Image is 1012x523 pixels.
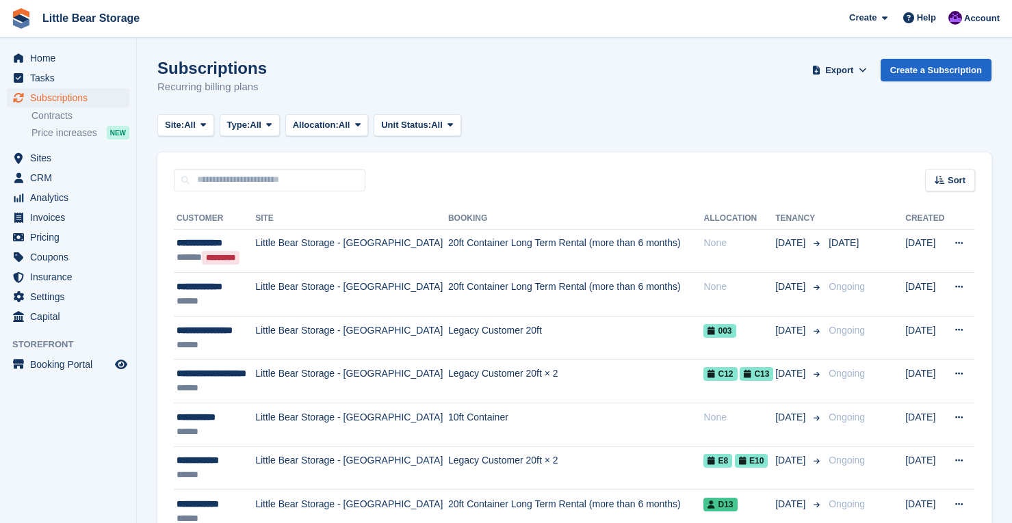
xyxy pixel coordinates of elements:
[255,360,448,403] td: Little Bear Storage - [GEOGRAPHIC_DATA]
[703,236,775,250] div: None
[448,360,704,403] td: Legacy Customer 20ft × 2
[775,323,808,338] span: [DATE]
[775,280,808,294] span: [DATE]
[905,229,946,273] td: [DATE]
[255,208,448,230] th: Site
[905,446,946,490] td: [DATE]
[7,267,129,286] a: menu
[775,410,808,425] span: [DATE]
[829,412,865,423] span: Ongoing
[30,267,112,286] span: Insurance
[849,11,877,25] span: Create
[7,188,129,207] a: menu
[703,367,737,381] span: C12
[285,114,369,137] button: Allocation: All
[255,403,448,447] td: Little Bear Storage - [GEOGRAPHIC_DATA]
[255,316,448,360] td: Little Bear Storage - [GEOGRAPHIC_DATA]
[703,208,775,230] th: Allocation
[374,114,460,137] button: Unit Status: All
[255,273,448,317] td: Little Bear Storage - [GEOGRAPHIC_DATA]
[829,325,865,336] span: Ongoing
[7,148,129,167] a: menu
[30,287,112,306] span: Settings
[7,168,129,187] a: menu
[7,228,129,247] a: menu
[809,59,870,81] button: Export
[11,8,31,29] img: stora-icon-8386f47178a22dfd0bd8f6a31ec36ba5ce8667c1dd55bd0f319d3a0aa187defe.svg
[7,287,129,306] a: menu
[157,114,214,137] button: Site: All
[7,88,129,107] a: menu
[431,118,443,132] span: All
[829,281,865,292] span: Ongoing
[7,355,129,374] a: menu
[829,498,865,509] span: Ongoing
[30,188,112,207] span: Analytics
[339,118,350,132] span: All
[448,208,704,230] th: Booking
[775,366,808,381] span: [DATE]
[881,59,991,81] a: Create a Subscription
[948,11,962,25] img: Henry Hastings
[829,237,859,248] span: [DATE]
[250,118,261,132] span: All
[905,273,946,317] td: [DATE]
[905,316,946,360] td: [DATE]
[703,498,737,511] span: D13
[31,125,129,140] a: Price increases NEW
[905,208,946,230] th: Created
[735,454,768,468] span: E10
[775,236,808,250] span: [DATE]
[157,59,267,77] h1: Subscriptions
[905,360,946,403] td: [DATE]
[740,367,773,381] span: C13
[448,316,704,360] td: Legacy Customer 20ft
[107,126,129,139] div: NEW
[12,338,136,351] span: Storefront
[448,446,704,490] td: Legacy Customer 20ft × 2
[30,228,112,247] span: Pricing
[165,118,184,132] span: Site:
[917,11,936,25] span: Help
[37,7,145,29] a: Little Bear Storage
[30,49,112,68] span: Home
[448,273,704,317] td: 20ft Container Long Term Rental (more than 6 months)
[30,208,112,227] span: Invoices
[829,368,865,379] span: Ongoing
[7,307,129,326] a: menu
[775,453,808,468] span: [DATE]
[703,324,736,338] span: 003
[31,109,129,122] a: Contracts
[30,68,112,88] span: Tasks
[31,126,97,139] span: Price increases
[220,114,280,137] button: Type: All
[905,403,946,447] td: [DATE]
[829,455,865,466] span: Ongoing
[30,148,112,167] span: Sites
[948,174,965,187] span: Sort
[703,454,732,468] span: E8
[157,79,267,95] p: Recurring billing plans
[113,356,129,373] a: Preview store
[30,355,112,374] span: Booking Portal
[448,229,704,273] td: 20ft Container Long Term Rental (more than 6 months)
[7,208,129,227] a: menu
[703,410,775,425] div: None
[255,229,448,273] td: Little Bear Storage - [GEOGRAPHIC_DATA]
[7,247,129,267] a: menu
[964,12,1000,25] span: Account
[775,497,808,511] span: [DATE]
[30,247,112,267] span: Coupons
[255,446,448,490] td: Little Bear Storage - [GEOGRAPHIC_DATA]
[293,118,339,132] span: Allocation:
[7,68,129,88] a: menu
[30,307,112,326] span: Capital
[775,208,823,230] th: Tenancy
[448,403,704,447] td: 10ft Container
[30,168,112,187] span: CRM
[7,49,129,68] a: menu
[703,280,775,294] div: None
[174,208,255,230] th: Customer
[184,118,196,132] span: All
[825,64,853,77] span: Export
